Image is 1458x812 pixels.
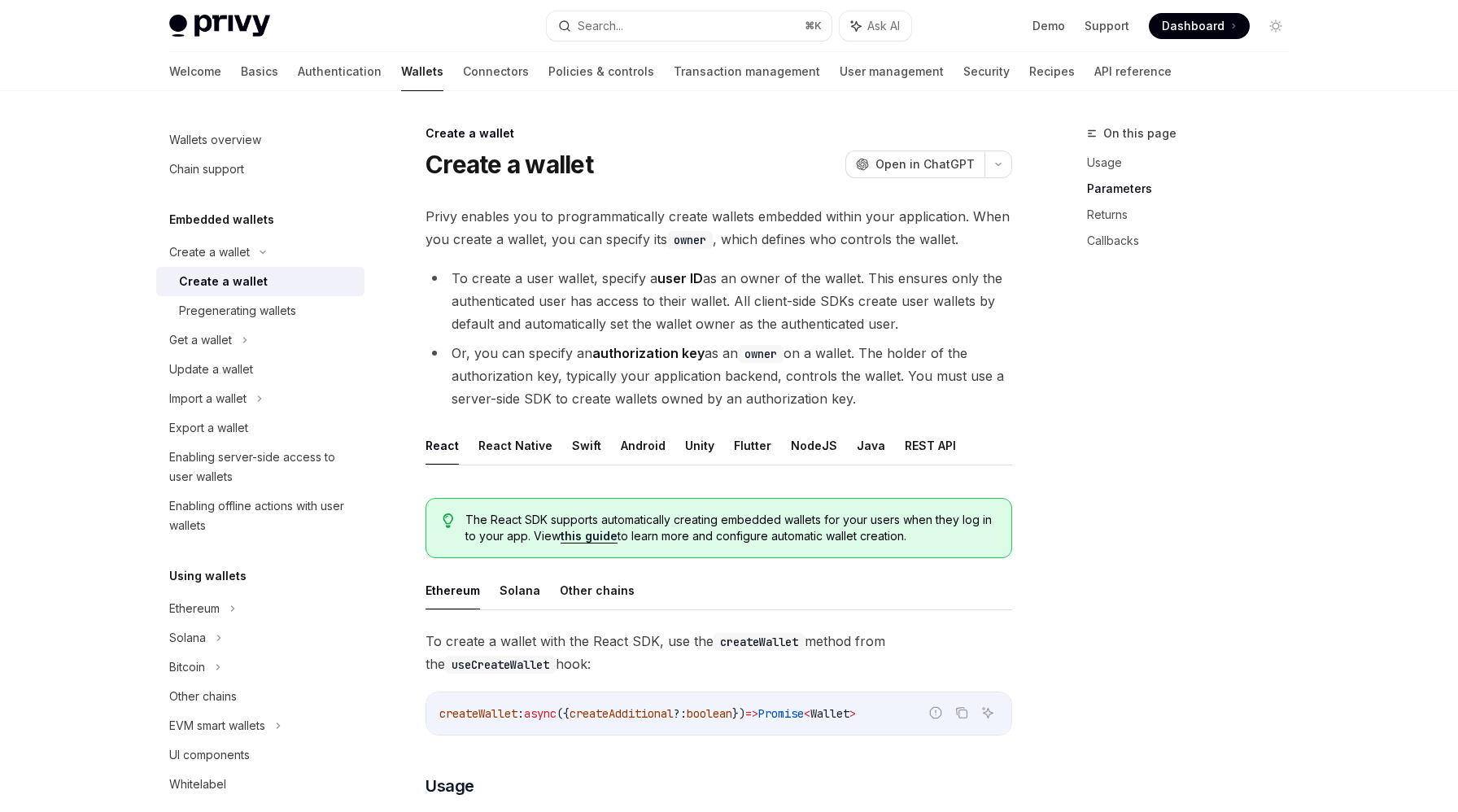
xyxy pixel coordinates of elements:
[1085,18,1129,34] a: Support
[674,52,820,91] a: Transaction management
[169,775,226,794] div: Whitelabel
[1087,176,1302,202] a: Parameters
[557,706,570,721] span: ({
[156,740,364,770] a: UI components
[1103,124,1176,143] span: On this page
[1032,18,1065,34] a: Demo
[1162,18,1224,34] span: Dashboard
[156,155,364,184] a: Chain support
[298,52,382,91] a: Authentication
[570,706,674,721] span: createAdditional
[169,496,355,535] div: Enabling offline actions with user wallets
[592,345,705,361] strong: authorization key
[169,716,265,736] div: EVM smart wallets
[156,355,364,384] a: Update a wallet
[169,210,274,229] h5: Embedded wallets
[840,11,911,41] button: Ask AI
[445,656,556,674] code: useCreateWallet
[951,702,972,723] button: Copy the contents from the code block
[524,706,557,721] span: async
[169,687,237,706] div: Other chains
[169,418,248,438] div: Export a wallet
[867,18,900,34] span: Ask AI
[849,706,856,721] span: >
[963,52,1010,91] a: Security
[758,706,804,721] span: Promise
[156,413,364,443] a: Export a wallet
[169,130,261,150] div: Wallets overview
[840,52,944,91] a: User management
[156,682,364,711] a: Other chains
[426,150,593,179] h1: Create a wallet
[745,706,758,721] span: =>
[734,426,771,465] button: Flutter
[426,205,1012,251] span: Privy enables you to programmatically create wallets embedded within your application. When you c...
[548,52,654,91] a: Policies & controls
[169,52,221,91] a: Welcome
[1263,13,1289,39] button: Toggle dark mode
[572,426,601,465] button: Swift
[465,512,995,544] span: The React SDK supports automatically creating embedded wallets for your users when they log in to...
[561,529,618,544] a: this guide
[426,125,1012,142] div: Create a wallet
[1087,202,1302,228] a: Returns
[738,345,784,363] code: owner
[169,745,250,765] div: UI components
[426,267,1012,335] li: To create a user wallet, specify a as an owner of the wallet. This ensures only the authenticated...
[169,599,220,618] div: Ethereum
[241,52,278,91] a: Basics
[804,706,810,721] span: <
[1149,13,1250,39] a: Dashboard
[169,242,250,262] div: Create a wallet
[463,52,529,91] a: Connectors
[169,447,355,487] div: Enabling server-side access to user wallets
[810,706,849,721] span: Wallet
[156,125,364,155] a: Wallets overview
[156,770,364,799] a: Whitelabel
[500,571,540,609] button: Solana
[805,20,822,33] span: ⌘ K
[156,267,364,296] a: Create a wallet
[657,270,703,286] strong: user ID
[685,426,714,465] button: Unity
[169,566,247,586] h5: Using wallets
[905,426,956,465] button: REST API
[426,775,474,797] span: Usage
[179,272,268,291] div: Create a wallet
[857,426,885,465] button: Java
[560,571,635,609] button: Other chains
[1094,52,1172,91] a: API reference
[667,231,713,249] code: owner
[169,159,244,179] div: Chain support
[439,706,517,721] span: createWallet
[517,706,524,721] span: :
[732,706,745,721] span: })
[687,706,732,721] span: boolean
[925,702,946,723] button: Report incorrect code
[156,443,364,491] a: Enabling server-side access to user wallets
[478,426,552,465] button: React Native
[875,156,975,172] span: Open in ChatGPT
[401,52,443,91] a: Wallets
[426,630,1012,675] span: To create a wallet with the React SDK, use the method from the hook:
[169,360,253,379] div: Update a wallet
[426,342,1012,410] li: Or, you can specify an as an on a wallet. The holder of the authorization key, typically your app...
[169,657,205,677] div: Bitcoin
[156,296,364,325] a: Pregenerating wallets
[714,633,805,651] code: createWallet
[674,706,687,721] span: ?:
[621,426,666,465] button: Android
[1087,150,1302,176] a: Usage
[179,301,296,321] div: Pregenerating wallets
[169,330,232,350] div: Get a wallet
[578,16,623,36] div: Search...
[791,426,837,465] button: NodeJS
[426,571,480,609] button: Ethereum
[156,491,364,540] a: Enabling offline actions with user wallets
[1029,52,1075,91] a: Recipes
[443,513,454,528] svg: Tip
[169,389,247,408] div: Import a wallet
[169,628,206,648] div: Solana
[1087,228,1302,254] a: Callbacks
[977,702,998,723] button: Ask AI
